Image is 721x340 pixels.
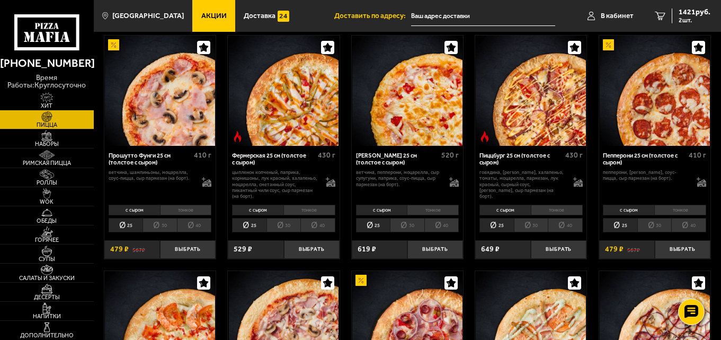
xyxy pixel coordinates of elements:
[679,17,710,23] span: 2 шт.
[318,151,335,160] span: 430 г
[481,246,500,253] span: 649 ₽
[599,36,710,146] a: АкционныйПепперони 25 см (толстое с сыром)
[356,218,390,232] li: 25
[356,205,407,216] li: с сыром
[479,152,563,167] div: Пиццбург 25 см (толстое с сыром)
[603,218,637,232] li: 25
[284,240,340,259] button: Выбрать
[160,205,212,216] li: тонкое
[531,205,583,216] li: тонкое
[143,218,177,232] li: 30
[627,246,640,253] s: 567 ₽
[637,218,672,232] li: 30
[476,36,586,146] img: Пиццбург 25 см (толстое с сыром)
[300,218,335,232] li: 40
[603,205,654,216] li: с сыром
[407,205,459,216] li: тонкое
[654,205,706,216] li: тонкое
[679,8,710,16] span: 1421 руб.
[411,6,555,26] span: Санкт-Петербург, Благодатная улица, 17, подъезд 4
[531,240,586,259] button: Выбрать
[194,151,211,160] span: 410 г
[229,36,339,146] img: Фермерская 25 см (толстое с сыром)
[266,218,301,232] li: 30
[232,218,266,232] li: 25
[689,151,706,160] span: 410 г
[411,6,555,26] input: Ваш адрес доставки
[283,205,335,216] li: тонкое
[201,12,227,20] span: Акции
[109,169,194,181] p: ветчина, шампиньоны, моцарелла, соус-пицца, сыр пармезан (на борт).
[479,169,565,199] p: говядина, [PERSON_NAME], халапеньо, томаты, моцарелла, пармезан, лук красный, сырный соус, [PERSO...
[278,11,289,22] img: 15daf4d41897b9f0e9f617042186c801.svg
[441,151,459,160] span: 520 г
[479,218,514,232] li: 25
[109,152,192,167] div: Прошутто Фунги 25 см (толстое с сыром)
[112,12,184,20] span: [GEOGRAPHIC_DATA]
[228,36,339,146] a: Острое блюдоФермерская 25 см (толстое с сыром)
[424,218,459,232] li: 40
[565,151,583,160] span: 430 г
[479,131,490,142] img: Острое блюдо
[160,240,216,259] button: Выбрать
[244,12,275,20] span: Доставка
[132,246,145,253] s: 567 ₽
[177,218,212,232] li: 40
[232,169,318,199] p: цыпленок копченый, паприка, корнишоны, лук красный, халапеньо, моцарелла, сметанный соус, пикантн...
[605,246,624,253] span: 479 ₽
[479,205,531,216] li: с сыром
[671,218,706,232] li: 40
[110,246,129,253] span: 479 ₽
[603,169,689,181] p: пепперони, [PERSON_NAME], соус-пицца, сыр пармезан (на борт).
[603,39,614,50] img: Акционный
[109,205,160,216] li: с сыром
[334,12,411,20] span: Доставить по адресу:
[655,240,710,259] button: Выбрать
[475,36,586,146] a: Острое блюдоПиццбург 25 см (толстое с сыром)
[105,36,215,146] img: Прошутто Фунги 25 см (толстое с сыром)
[514,218,548,232] li: 30
[234,246,252,253] span: 529 ₽
[104,36,216,146] a: АкционныйПрошутто Фунги 25 см (толстое с сыром)
[356,152,439,167] div: [PERSON_NAME] 25 см (толстое с сыром)
[600,36,710,146] img: Пепперони 25 см (толстое с сыром)
[108,39,119,50] img: Акционный
[232,152,315,167] div: Фермерская 25 см (толстое с сыром)
[548,218,583,232] li: 40
[355,275,367,286] img: Акционный
[352,36,462,146] img: Прошутто Формаджио 25 см (толстое с сыром)
[232,131,243,142] img: Острое блюдо
[356,169,442,187] p: ветчина, пепперони, моцарелла, сыр сулугуни, паприка, соус-пицца, сыр пармезан (на борт).
[109,218,143,232] li: 25
[407,240,463,259] button: Выбрать
[232,205,283,216] li: с сыром
[390,218,424,232] li: 30
[358,246,376,253] span: 619 ₽
[603,152,686,167] div: Пепперони 25 см (толстое с сыром)
[601,12,634,20] span: В кабинет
